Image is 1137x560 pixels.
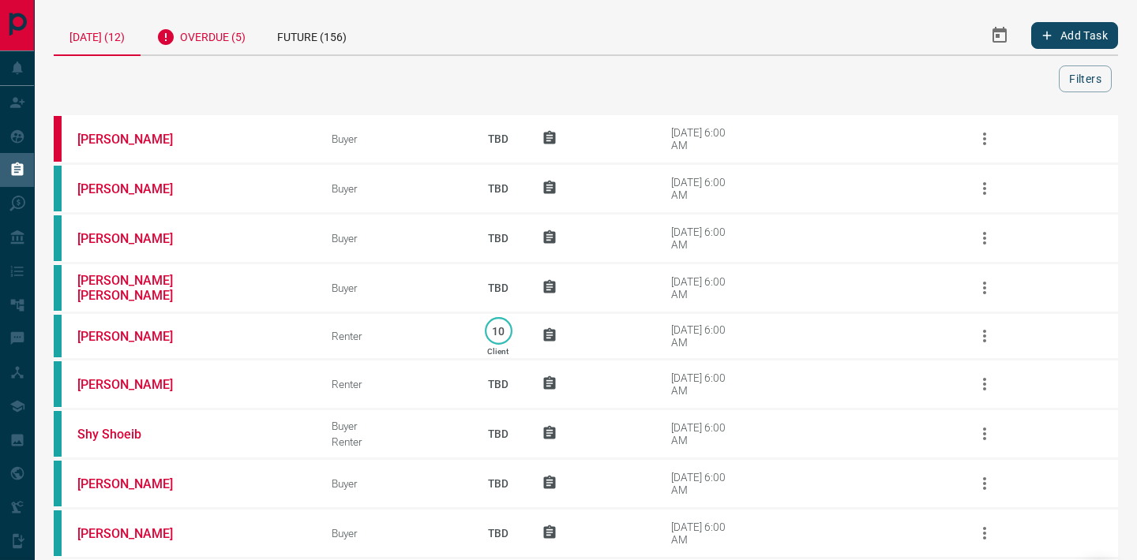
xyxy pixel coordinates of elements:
[332,282,454,294] div: Buyer
[671,226,738,251] div: [DATE] 6:00 AM
[671,176,738,201] div: [DATE] 6:00 AM
[332,527,454,539] div: Buyer
[671,521,738,546] div: [DATE] 6:00 AM
[478,512,518,554] p: TBD
[332,133,454,145] div: Buyer
[487,347,508,356] p: Client
[671,126,738,151] div: [DATE] 6:00 AM
[332,435,454,448] div: Renter
[77,231,196,246] a: [PERSON_NAME]
[54,510,62,556] div: condos.ca
[493,325,505,337] p: 10
[1031,22,1118,49] button: Add Task
[54,361,62,407] div: condos.ca
[478,217,518,259] p: TBD
[54,315,62,357] div: condos.ca
[332,330,454,342] div: Renter
[77,329,196,344] a: [PERSON_NAME]
[671,421,738,446] div: [DATE] 6:00 AM
[478,413,518,455] p: TBD
[141,16,261,54] div: Overdue (5)
[1059,65,1112,92] button: Filters
[77,181,196,196] a: [PERSON_NAME]
[478,363,518,405] p: TBD
[54,215,62,261] div: condos.ca
[478,462,518,505] p: TBD
[332,232,454,245] div: Buyer
[54,16,141,56] div: [DATE] (12)
[54,166,62,211] div: condos.ca
[478,167,518,210] p: TBD
[332,378,454,390] div: Renter
[77,132,196,147] a: [PERSON_NAME]
[332,477,454,490] div: Buyer
[54,411,62,457] div: condos.ca
[77,273,196,303] a: [PERSON_NAME] [PERSON_NAME]
[478,118,518,160] p: TBD
[671,371,738,397] div: [DATE] 6:00 AM
[54,265,62,311] div: condos.ca
[77,526,196,541] a: [PERSON_NAME]
[671,471,738,496] div: [DATE] 6:00 AM
[261,16,362,54] div: Future (156)
[77,427,196,442] a: Shy Shoeib
[478,267,518,309] p: TBD
[981,17,1019,54] button: Select Date Range
[332,420,454,432] div: Buyer
[54,116,62,162] div: property.ca
[77,476,196,491] a: [PERSON_NAME]
[332,182,454,195] div: Buyer
[671,323,738,349] div: [DATE] 6:00 AM
[77,377,196,392] a: [PERSON_NAME]
[671,275,738,301] div: [DATE] 6:00 AM
[54,461,62,506] div: condos.ca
